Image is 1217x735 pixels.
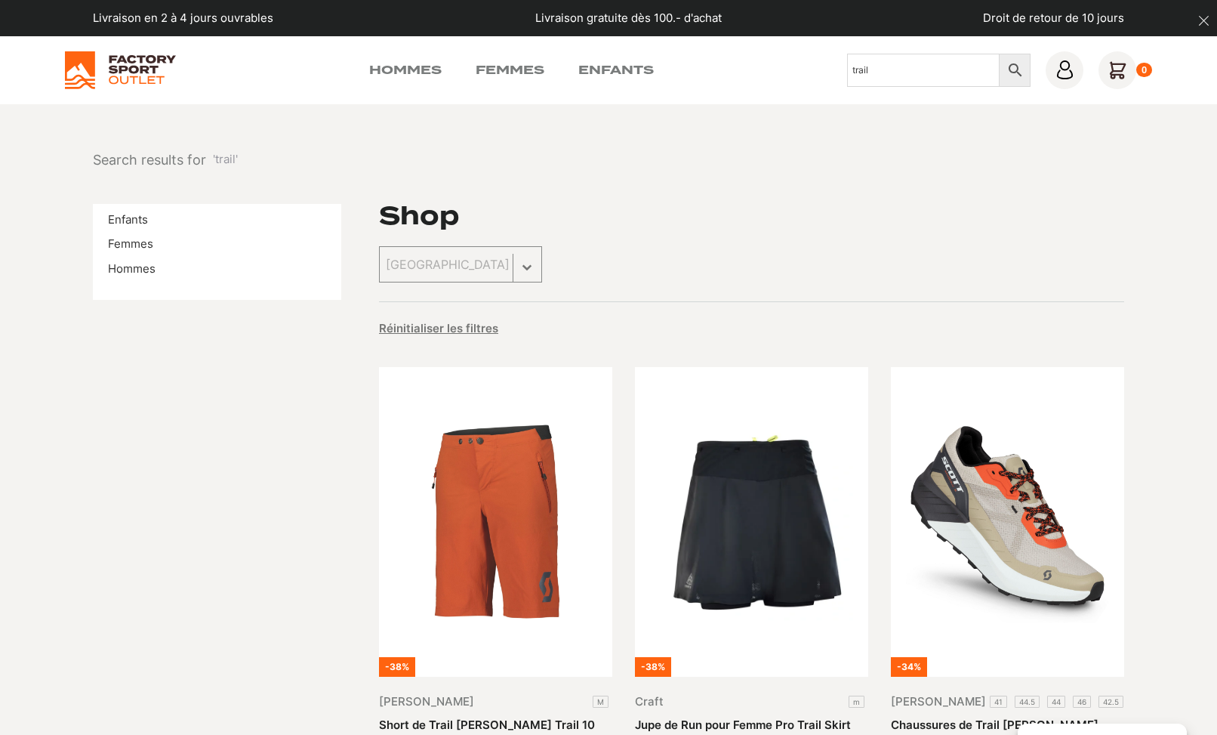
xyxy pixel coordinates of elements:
img: Factory Sport Outlet [65,51,176,89]
a: Hommes [108,261,156,276]
nav: breadcrumbs [93,150,238,170]
p: Livraison gratuite dès 100.- d'achat [535,10,722,27]
div: 0 [1136,63,1152,78]
h1: Shop [379,204,459,228]
a: Enfants [578,61,654,79]
button: dismiss [1191,8,1217,34]
p: Livraison en 2 à 4 jours ouvrables [93,10,273,27]
p: Droit de retour de 10 jours [983,10,1124,27]
a: Femmes [108,236,153,251]
span: 'trail' [213,151,238,168]
li: Search results for [93,150,238,170]
a: Hommes [369,61,442,79]
a: Enfants [108,212,148,227]
a: Femmes [476,61,544,79]
input: Chercher [847,54,1000,87]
